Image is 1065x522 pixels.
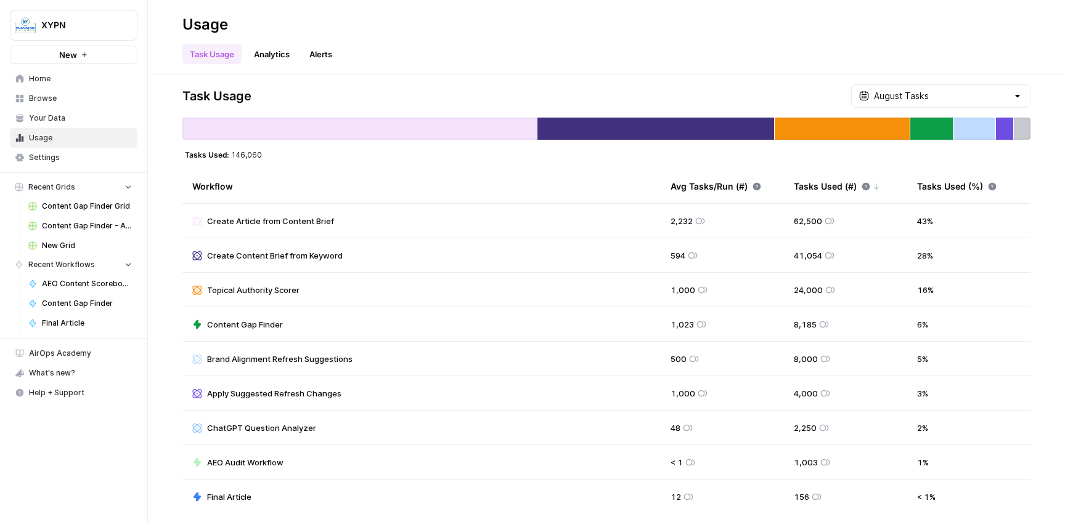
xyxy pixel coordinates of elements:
span: Usage [29,132,132,143]
span: 1,000 [671,387,695,400]
a: Content Gap Finder [23,294,137,313]
a: Settings [10,148,137,167]
div: Workflow [192,169,651,203]
span: Topical Authority Scorer [207,284,300,296]
a: AirOps Academy [10,343,137,363]
button: Recent Workflows [10,255,137,274]
span: Recent Workflows [28,259,95,270]
a: Analytics [247,44,297,64]
span: 156 [794,491,809,503]
span: Create Article from Content Brief [207,215,334,227]
a: Final Article [192,491,251,503]
span: Recent Grids [28,182,75,193]
span: 24,000 [794,284,823,296]
button: Help + Support [10,383,137,403]
span: 3 % [917,387,928,400]
a: Content Gap Finder - Articles We Haven't Covered [23,216,137,236]
div: Tasks Used (%) [917,169,997,203]
a: Browse [10,89,137,108]
a: New Grid [23,236,137,255]
span: Help + Support [29,387,132,398]
span: 41,054 [794,249,822,262]
span: Create Content Brief from Keyword [207,249,343,262]
span: Settings [29,152,132,163]
button: Recent Grids [10,178,137,196]
a: Final Article [23,313,137,333]
a: Your Data [10,108,137,128]
input: August Tasks [874,90,1008,102]
span: AirOps Academy [29,348,132,359]
span: 43 % [917,215,933,227]
span: Brand Alignment Refresh Suggestions [207,353,353,365]
a: Usage [10,128,137,148]
span: Content Gap Finder - Articles We Haven't Covered [42,220,132,231]
span: Tasks Used: [185,150,229,159]
span: 8,185 [794,318,817,331]
span: New Grid [42,240,132,251]
span: 1,003 [794,456,818,468]
span: 146,060 [232,150,262,159]
div: Tasks Used (#) [794,169,880,203]
span: 2 % [917,422,928,434]
span: 28 % [917,249,933,262]
span: XYPN [41,19,116,31]
span: 12 [671,491,681,503]
div: Usage [182,15,228,34]
span: 48 [671,422,680,434]
button: Workspace: XYPN [10,10,137,41]
span: Final Article [207,491,251,503]
span: ChatGPT Question Analyzer [207,422,316,434]
span: 1,023 [671,318,694,331]
a: AEO Content Scoreboard [23,274,137,294]
a: AEO Audit Workflow [192,456,284,468]
div: Avg Tasks/Run (#) [671,169,761,203]
span: < 1 [671,456,683,468]
span: 16 % [917,284,934,296]
span: Content Gap Finder [42,298,132,309]
span: 5 % [917,353,928,365]
span: 62,500 [794,215,822,227]
span: 1,000 [671,284,695,296]
span: 594 [671,249,685,262]
button: New [10,46,137,64]
span: 2,232 [671,215,693,227]
a: Content Gap Finder Grid [23,196,137,216]
a: Alerts [302,44,340,64]
span: 6 % [917,318,928,331]
span: Task Usage [182,87,251,105]
span: 500 [671,353,687,365]
span: 4,000 [794,387,818,400]
span: Home [29,73,132,84]
span: Apply Suggested Refresh Changes [207,387,341,400]
span: 1 % [917,456,929,468]
a: Home [10,69,137,89]
span: AEO Audit Workflow [207,456,284,468]
button: What's new? [10,363,137,383]
span: Content Gap Finder Grid [42,201,132,212]
a: Content Gap Finder [192,318,283,331]
img: XYPN Logo [14,14,36,36]
a: Task Usage [182,44,242,64]
span: 2,250 [794,422,817,434]
span: Final Article [42,318,132,329]
span: AEO Content Scoreboard [42,278,132,289]
span: < 1 % [917,491,936,503]
span: 8,000 [794,353,818,365]
span: Your Data [29,113,132,124]
span: Content Gap Finder [207,318,283,331]
span: Browse [29,93,132,104]
div: What's new? [10,364,137,382]
span: New [59,49,77,61]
